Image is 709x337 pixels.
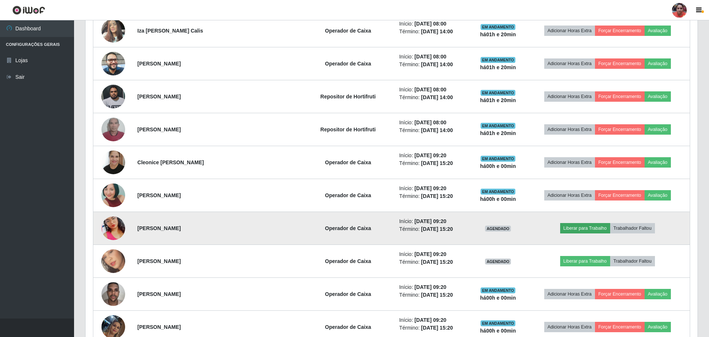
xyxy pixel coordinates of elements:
strong: há 01 h e 20 min [480,130,516,136]
button: Adicionar Horas Extra [544,190,595,200]
button: Avaliação [645,58,671,69]
time: [DATE] 09:20 [414,152,446,158]
button: Forçar Encerramento [595,91,645,102]
strong: [PERSON_NAME] [137,61,181,67]
time: [DATE] 15:20 [421,292,453,298]
time: [DATE] 09:20 [414,185,446,191]
strong: Operador de Caixa [325,324,371,330]
img: 1756344297105.jpeg [101,108,125,151]
strong: Operador de Caixa [325,258,371,264]
strong: Repositor de Hortifruti [320,127,375,132]
img: CoreUI Logo [12,6,45,15]
button: Forçar Encerramento [595,157,645,168]
img: 1727450734629.jpeg [101,146,125,178]
strong: [PERSON_NAME] [137,127,181,132]
img: 1752018104421.jpeg [101,170,125,220]
span: EM ANDAMENTO [481,123,516,129]
button: Avaliação [645,124,671,135]
span: EM ANDAMENTO [481,189,516,195]
strong: Operador de Caixa [325,192,371,198]
strong: há 00 h e 00 min [480,295,516,301]
strong: [PERSON_NAME] [137,324,181,330]
strong: Operador de Caixa [325,28,371,34]
time: [DATE] 09:20 [414,317,446,323]
span: EM ANDAMENTO [481,57,516,63]
span: EM ANDAMENTO [481,24,516,30]
li: Início: [399,250,466,258]
button: Trabalhador Faltou [610,223,655,233]
strong: Repositor de Hortifruti [320,94,375,100]
img: 1718553093069.jpeg [101,81,125,112]
button: Avaliação [645,26,671,36]
time: [DATE] 14:00 [421,94,453,100]
li: Término: [399,28,466,36]
span: EM ANDAMENTO [481,287,516,293]
time: [DATE] 09:20 [414,251,446,257]
img: 1755090695387.jpeg [101,48,125,79]
span: EM ANDAMENTO [481,320,516,326]
li: Término: [399,225,466,233]
button: Avaliação [645,289,671,299]
strong: [PERSON_NAME] [137,225,181,231]
strong: há 01 h e 20 min [480,97,516,103]
time: [DATE] 15:20 [421,160,453,166]
time: [DATE] 08:00 [414,119,446,125]
strong: Iza [PERSON_NAME] Calis [137,28,203,34]
button: Adicionar Horas Extra [544,91,595,102]
button: Trabalhador Faltou [610,256,655,266]
time: [DATE] 08:00 [414,21,446,27]
time: [DATE] 15:20 [421,226,453,232]
button: Adicionar Horas Extra [544,58,595,69]
time: [DATE] 09:20 [414,218,446,224]
li: Início: [399,86,466,94]
button: Adicionar Horas Extra [544,289,595,299]
button: Avaliação [645,322,671,332]
time: [DATE] 09:20 [414,284,446,290]
time: [DATE] 08:00 [414,54,446,60]
strong: há 00 h e 00 min [480,196,516,202]
img: 1743039429439.jpeg [101,207,125,249]
button: Adicionar Horas Extra [544,322,595,332]
button: Adicionar Horas Extra [544,124,595,135]
li: Início: [399,152,466,159]
button: Adicionar Horas Extra [544,157,595,168]
span: EM ANDAMENTO [481,90,516,96]
button: Adicionar Horas Extra [544,26,595,36]
strong: há 00 h e 00 min [480,163,516,169]
strong: [PERSON_NAME] [137,94,181,100]
span: AGENDADO [485,259,511,264]
button: Forçar Encerramento [595,289,645,299]
button: Forçar Encerramento [595,124,645,135]
strong: Cleonice [PERSON_NAME] [137,159,204,165]
li: Término: [399,291,466,299]
button: Liberar para Trabalho [560,223,610,233]
li: Término: [399,258,466,266]
strong: Operador de Caixa [325,225,371,231]
li: Início: [399,316,466,324]
button: Forçar Encerramento [595,58,645,69]
li: Término: [399,159,466,167]
img: 1725123414689.jpeg [101,240,125,282]
li: Início: [399,53,466,61]
img: 1754675382047.jpeg [101,15,125,46]
time: [DATE] 15:20 [421,325,453,331]
li: Término: [399,94,466,101]
button: Avaliação [645,190,671,200]
li: Início: [399,119,466,127]
li: Início: [399,218,466,225]
li: Término: [399,324,466,332]
li: Início: [399,20,466,28]
span: EM ANDAMENTO [481,156,516,162]
strong: há 01 h e 20 min [480,64,516,70]
strong: há 00 h e 00 min [480,328,516,334]
time: [DATE] 15:20 [421,259,453,265]
span: AGENDADO [485,226,511,232]
li: Término: [399,127,466,134]
time: [DATE] 14:00 [421,127,453,133]
time: [DATE] 15:20 [421,193,453,199]
li: Início: [399,283,466,291]
button: Liberar para Trabalho [560,256,610,266]
button: Forçar Encerramento [595,322,645,332]
button: Avaliação [645,91,671,102]
li: Término: [399,192,466,200]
